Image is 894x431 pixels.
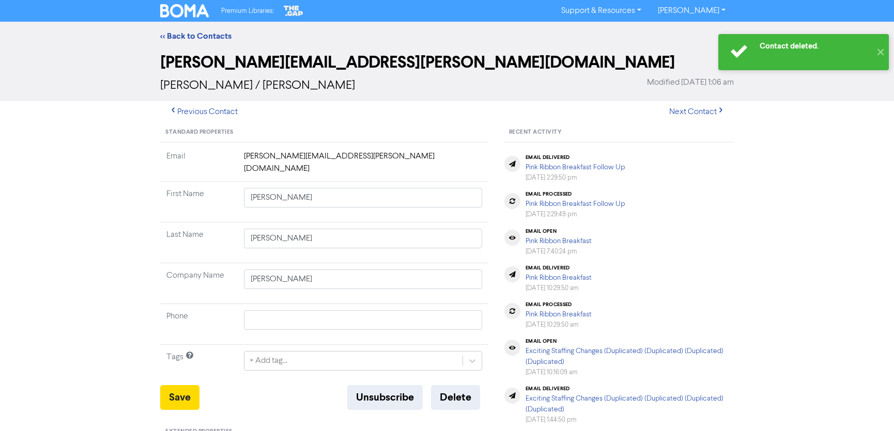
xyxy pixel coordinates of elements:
[842,381,894,431] iframe: Chat Widget
[160,385,199,410] button: Save
[160,123,488,142] div: Standard Properties
[526,320,592,330] div: [DATE] 10:29:50 am
[660,101,734,123] button: Next Contact
[526,164,625,171] a: Pink Ribbon Breakfast Follow Up
[160,222,238,263] td: Last Name
[526,301,592,308] div: email processed
[160,150,238,182] td: Email
[250,355,287,367] div: + Add tag...
[526,338,733,344] div: email open
[526,386,733,392] div: email delivered
[160,101,246,123] button: Previous Contact
[526,210,625,219] div: [DATE] 2:29:49 pm
[160,31,232,41] a: << Back to Contacts
[504,123,734,142] div: Recent Activity
[647,76,734,89] span: Modified [DATE] 1:06 am
[221,8,274,14] span: Premium Libraries:
[160,304,238,345] td: Phone
[526,265,592,271] div: email delivered
[526,191,625,197] div: email processed
[160,263,238,304] td: Company Name
[160,53,734,72] h2: [PERSON_NAME][EMAIL_ADDRESS][PERSON_NAME][DOMAIN_NAME]
[238,150,488,182] td: [PERSON_NAME][EMAIL_ADDRESS][PERSON_NAME][DOMAIN_NAME]
[282,4,305,18] img: The Gap
[526,283,592,293] div: [DATE] 10:29:50 am
[526,237,592,245] a: Pink Ribbon Breakfast
[526,415,733,425] div: [DATE] 1:44:50 pm
[526,228,592,234] div: email open
[160,79,355,92] span: [PERSON_NAME] / [PERSON_NAME]
[526,395,723,413] a: Exciting Staffing Changes (Duplicated) (Duplicated) (Duplicated) (Duplicated)
[160,182,238,222] td: First Name
[160,345,238,386] td: Tags
[526,247,592,257] div: [DATE] 7:40:24 pm
[526,368,733,377] div: [DATE] 10:16:09 am
[160,4,209,18] img: BOMA Logo
[431,385,480,410] button: Delete
[760,41,871,52] div: Contact deleted.
[526,173,625,183] div: [DATE] 2:29:50 pm
[526,274,592,281] a: Pink Ribbon Breakfast
[553,3,650,19] a: Support & Resources
[526,154,625,161] div: email delivered
[526,347,723,365] a: Exciting Staffing Changes (Duplicated) (Duplicated) (Duplicated) (Duplicated)
[526,200,625,207] a: Pink Ribbon Breakfast Follow Up
[347,385,423,410] button: Unsubscribe
[526,311,592,318] a: Pink Ribbon Breakfast
[650,3,734,19] a: [PERSON_NAME]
